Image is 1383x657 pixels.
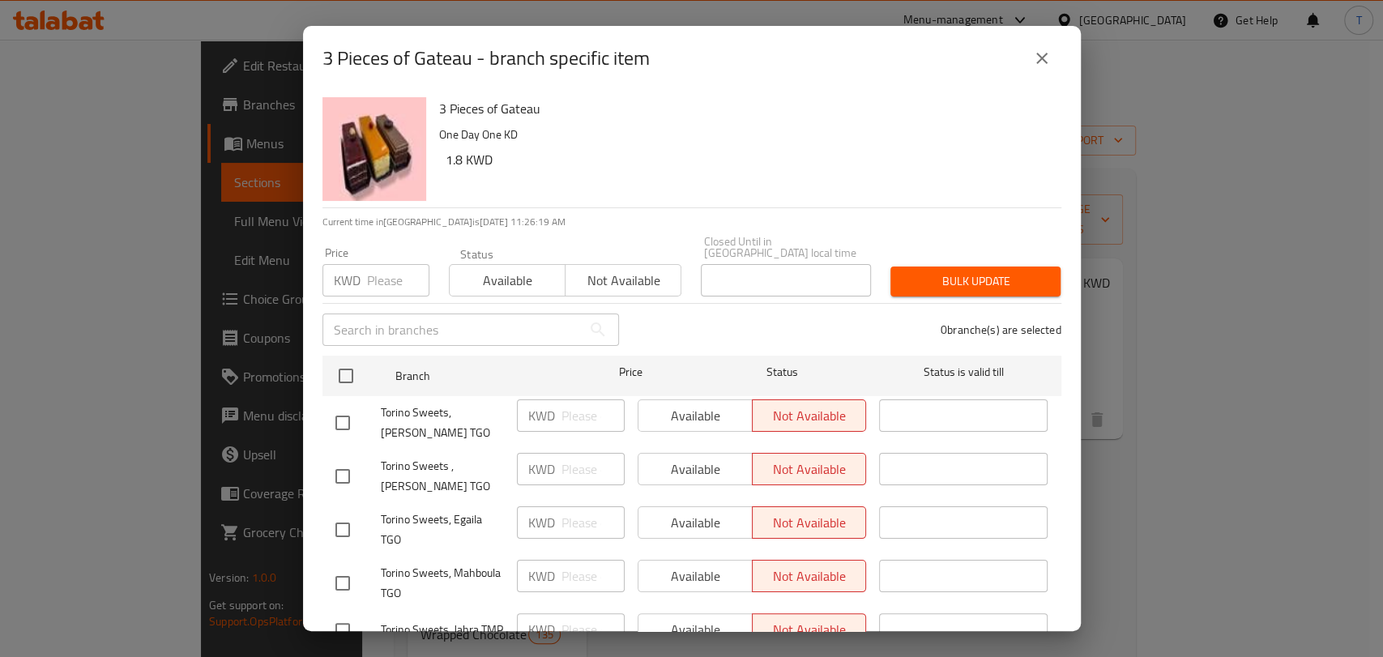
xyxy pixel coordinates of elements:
[449,264,566,297] button: Available
[322,45,650,71] h2: 3 Pieces of Gateau - branch specific item
[528,620,555,639] p: KWD
[439,97,1048,120] h6: 3 Pieces of Gateau
[381,510,504,550] span: Torino Sweets, Egaila TGO
[561,506,625,539] input: Please enter price
[439,125,1048,145] p: One Day One KD
[528,459,555,479] p: KWD
[528,566,555,586] p: KWD
[381,403,504,443] span: Torino Sweets, [PERSON_NAME] TGO
[903,271,1048,292] span: Bulk update
[446,148,1048,171] h6: 1.8 KWD
[395,366,564,386] span: Branch
[456,269,559,292] span: Available
[698,362,866,382] span: Status
[322,314,582,346] input: Search in branches
[561,613,625,646] input: Please enter price
[334,271,361,290] p: KWD
[381,456,504,497] span: Torino Sweets , [PERSON_NAME] TGO
[561,399,625,432] input: Please enter price
[528,406,555,425] p: KWD
[322,97,426,201] img: 3 Pieces of Gateau
[879,362,1048,382] span: Status is valid till
[561,453,625,485] input: Please enter price
[322,215,1061,229] p: Current time in [GEOGRAPHIC_DATA] is [DATE] 11:26:19 AM
[890,267,1061,297] button: Bulk update
[577,362,685,382] span: Price
[941,322,1061,338] p: 0 branche(s) are selected
[528,513,555,532] p: KWD
[381,620,504,640] span: Torino Sweets, Jahra TMP
[1022,39,1061,78] button: close
[572,269,675,292] span: Not available
[367,264,429,297] input: Please enter price
[561,560,625,592] input: Please enter price
[565,264,681,297] button: Not available
[381,563,504,604] span: Torino Sweets, Mahboula TGO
